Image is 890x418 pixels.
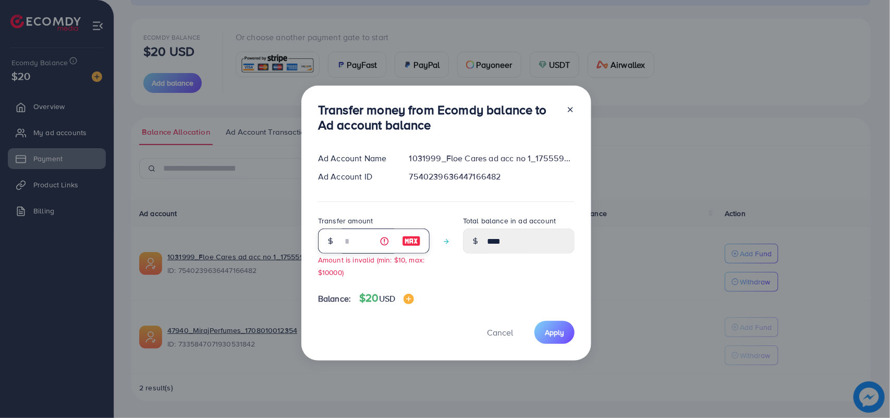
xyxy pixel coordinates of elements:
[404,294,414,304] img: image
[318,293,351,305] span: Balance:
[401,171,583,183] div: 7540239636447166482
[534,321,575,343] button: Apply
[379,293,395,304] span: USD
[359,292,414,305] h4: $20
[310,171,401,183] div: Ad Account ID
[474,321,526,343] button: Cancel
[310,152,401,164] div: Ad Account Name
[318,216,373,226] label: Transfer amount
[318,102,558,133] h3: Transfer money from Ecomdy balance to Ad account balance
[487,327,513,338] span: Cancel
[402,235,421,247] img: image
[318,255,424,277] small: Amount is invalid (min: $10, max: $10000)
[545,327,564,338] span: Apply
[463,216,556,226] label: Total balance in ad account
[401,152,583,164] div: 1031999_Floe Cares ad acc no 1_1755598915786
